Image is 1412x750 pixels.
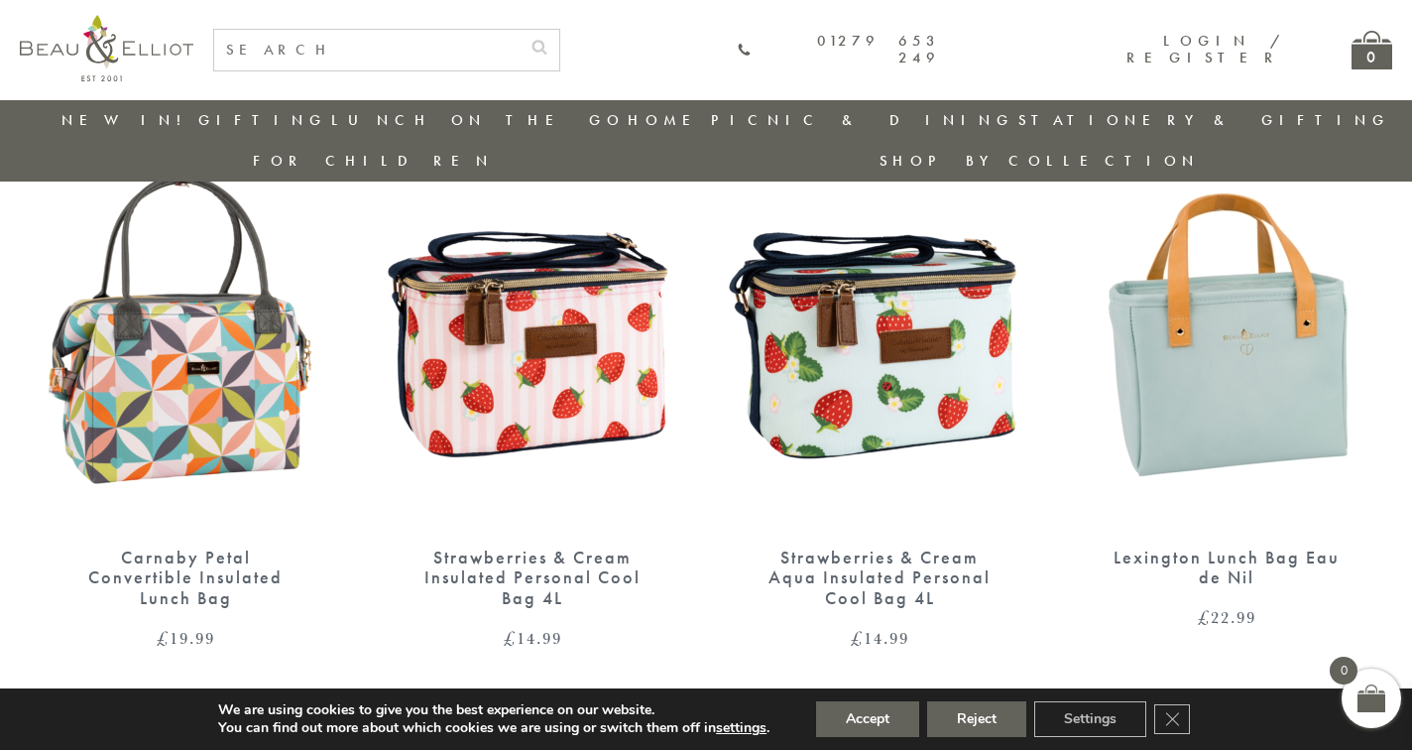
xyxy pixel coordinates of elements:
button: Close GDPR Cookie Banner [1154,704,1190,734]
a: Carnaby Petal Convertible Insulated Lunch Bag £19.99 [32,131,339,647]
input: SEARCH [214,30,520,70]
img: Strawberries & Cream Aqua Insulated Personal Cool Bag 4L [726,131,1033,528]
button: Settings [1034,701,1146,737]
a: Stationery & Gifting [1018,110,1390,130]
span: £ [1198,605,1211,629]
a: For Children [253,151,494,171]
span: 0 [1330,657,1357,685]
button: settings [716,719,766,737]
button: Reject [927,701,1026,737]
a: Picnic & Dining [711,110,1014,130]
a: Gifting [198,110,327,130]
div: Lexington Lunch Bag Eau de Nil [1108,548,1346,588]
a: Login / Register [1126,31,1282,67]
bdi: 19.99 [157,626,215,650]
div: Carnaby Petal Convertible Insulated Lunch Bag [66,548,304,609]
a: Home [628,110,707,130]
bdi: 14.99 [851,626,909,650]
a: Strawberries & Cream Insulated Personal Cool Bag 4L Strawberries & Cream Insulated Personal Cool ... [379,131,686,647]
div: Strawberries & Cream Insulated Personal Cool Bag 4L [413,548,651,609]
button: Accept [816,701,919,737]
a: Lunch On The Go [331,110,625,130]
span: £ [157,626,170,650]
bdi: 22.99 [1198,605,1256,629]
div: Strawberries & Cream Aqua Insulated Personal Cool Bag 4L [761,548,999,609]
img: logo [20,15,193,81]
span: £ [851,626,864,650]
a: Shop by collection [880,151,1200,171]
a: New in! [61,110,194,130]
a: 01279 653 249 [737,33,939,67]
a: Strawberries & Cream Aqua Insulated Personal Cool Bag 4L Strawberries & Cream Aqua Insulated Pers... [726,131,1033,647]
p: You can find out more about which cookies we are using or switch them off in . [218,719,769,737]
bdi: 14.99 [504,626,562,650]
span: £ [504,626,517,650]
img: Strawberries & Cream Insulated Personal Cool Bag 4L [379,131,686,528]
a: 0 [1352,31,1392,69]
a: Lexington lunch bag eau de nil Lexington Lunch Bag Eau de Nil £22.99 [1073,131,1380,627]
p: We are using cookies to give you the best experience on our website. [218,701,769,719]
img: Lexington lunch bag eau de nil [1073,131,1380,528]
